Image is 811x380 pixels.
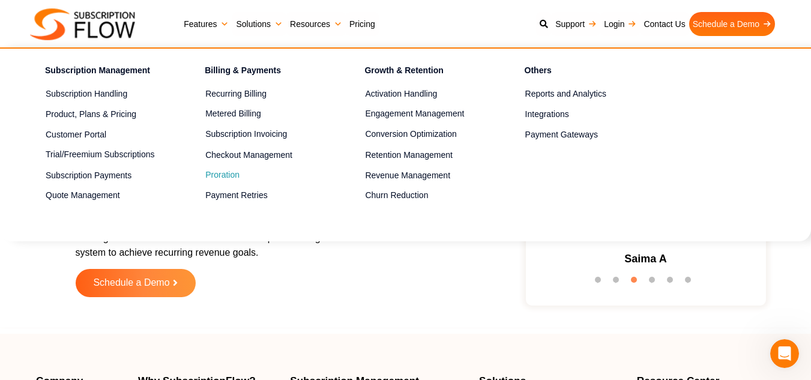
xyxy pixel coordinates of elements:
span: Retention Management [365,149,453,161]
span: Checkout Management [205,149,292,161]
iframe: Intercom live chat [770,339,799,368]
p: Reimagine the innovative & all-in-one subscription management system to achieve recurring revenue... [76,231,376,260]
span: Integrations [525,108,569,121]
button: 1 of 6 [595,277,607,289]
a: Subscription Handling [46,87,163,101]
a: Resources [286,12,346,36]
h4: Growth & Retention [364,64,482,81]
button: 3 of 6 [631,277,643,289]
a: Pricing [346,12,379,36]
button: 6 of 6 [685,277,697,289]
img: Subscriptionflow [30,8,135,40]
a: Features [180,12,232,36]
a: Schedule a Demo [689,12,775,36]
a: Checkout Management [205,148,322,162]
a: Login [600,12,640,36]
span: Customer Portal [46,128,106,141]
a: Product, Plans & Pricing [46,107,163,121]
span: Reports and Analytics [525,88,606,100]
a: Activation Handling [365,87,482,101]
span: Payment Gateways [525,128,598,141]
span: Recurring Billing [205,88,267,100]
h3: Saima A [624,251,666,267]
a: Contact Us [640,12,689,36]
a: Subscription Invoicing [205,127,322,142]
a: Metered Billing [205,107,322,121]
a: Quote Management [46,188,163,203]
button: 5 of 6 [667,277,679,289]
a: Conversion Optimization [365,127,482,142]
a: Revenue Management [365,168,482,182]
span: Subscription Payments [46,169,131,182]
h4: Billing & Payments [205,64,322,81]
a: Payment Retries [205,188,322,203]
a: Support [552,12,600,36]
a: Reports and Analytics [525,87,642,101]
a: Churn Reduction [365,188,482,203]
a: Integrations [525,107,642,121]
h4: Others [525,64,642,81]
a: Schedule a Demo [76,269,196,297]
a: Proration [205,168,322,182]
span: Product, Plans & Pricing [46,108,136,121]
a: Payment Gateways [525,127,642,142]
a: Recurring Billing [205,87,322,101]
h4: Subscription Management [45,64,163,81]
a: Retention Management [365,148,482,162]
a: Subscription Payments [46,168,163,182]
button: 2 of 6 [613,277,625,289]
a: Solutions [232,12,286,36]
span: Schedule a Demo [93,278,169,288]
span: Revenue Management [365,169,450,182]
a: Trial/Freemium Subscriptions [46,148,163,162]
span: Payment Retries [205,189,267,202]
button: 4 of 6 [649,277,661,289]
a: Engagement Management [365,107,482,121]
span: Churn Reduction [365,189,428,202]
a: Customer Portal [46,127,163,142]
